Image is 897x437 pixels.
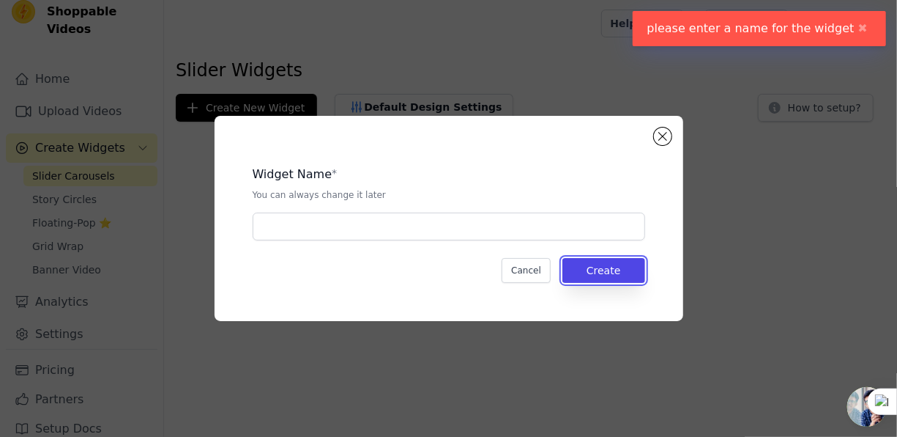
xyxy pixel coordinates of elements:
a: Open chat [847,387,887,427]
button: Close [855,20,871,37]
div: please enter a name for the widget [633,11,886,46]
button: Cancel [502,258,551,283]
legend: Widget Name [253,166,332,183]
p: You can always change it later [253,189,645,201]
button: Create [562,258,645,283]
button: Close modal [654,128,671,145]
